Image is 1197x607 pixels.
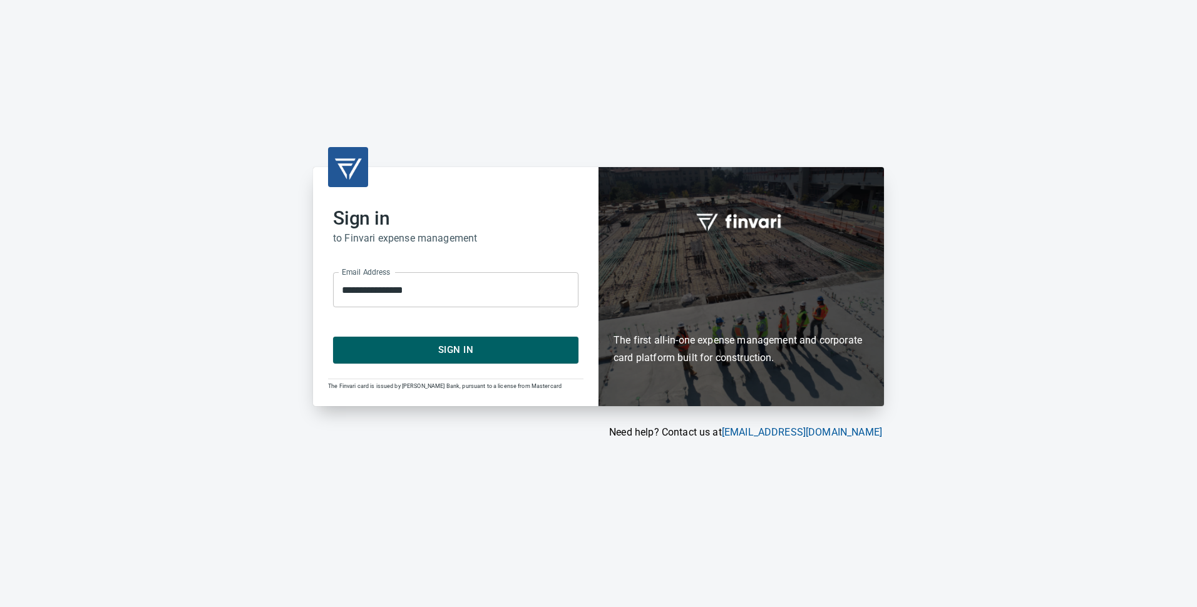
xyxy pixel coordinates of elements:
div: Finvari [598,167,884,406]
h2: Sign in [333,207,578,230]
img: fullword_logo_white.png [694,207,788,235]
span: The Finvari card is issued by [PERSON_NAME] Bank, pursuant to a license from Mastercard [328,383,562,389]
h6: to Finvari expense management [333,230,578,247]
button: Sign In [333,337,578,363]
h6: The first all-in-one expense management and corporate card platform built for construction. [614,259,869,367]
a: [EMAIL_ADDRESS][DOMAIN_NAME] [722,426,882,438]
p: Need help? Contact us at [313,425,882,440]
img: transparent_logo.png [333,152,363,182]
span: Sign In [347,342,565,358]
